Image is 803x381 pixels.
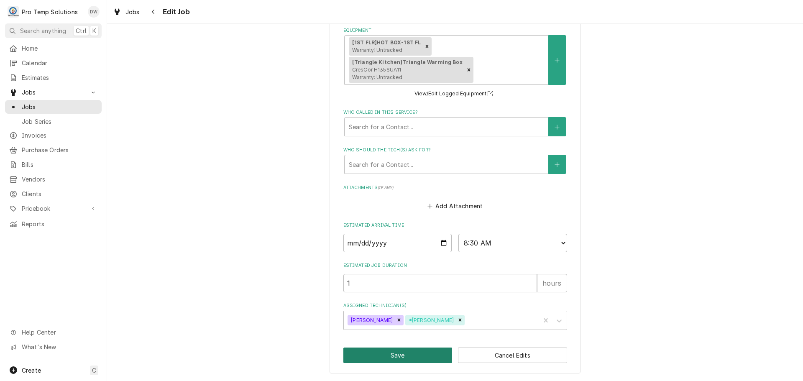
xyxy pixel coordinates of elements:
[5,325,102,339] a: Go to Help Center
[5,202,102,215] a: Go to Pricebook
[343,109,567,116] label: Who called in this service?
[343,302,567,330] div: Assigned Technician(s)
[352,59,463,65] strong: [Triangle Kitchen] Triangle Warming Box
[548,117,566,136] button: Create New Contact
[8,6,19,18] div: Pro Temp Solutions's Avatar
[348,315,394,326] div: [PERSON_NAME]
[22,175,97,184] span: Vendors
[394,315,404,326] div: Remove Dakota Williams
[555,162,560,168] svg: Create New Contact
[352,47,402,53] span: Warranty: Untracked
[5,158,102,171] a: Bills
[343,262,567,269] label: Estimated Job Duration
[405,315,455,326] div: *[PERSON_NAME]
[343,348,567,363] div: Button Group
[22,8,78,16] div: Pro Temp Solutions
[5,56,102,70] a: Calendar
[160,6,190,18] span: Edit Job
[343,348,453,363] button: Save
[22,131,97,140] span: Invoices
[22,117,97,126] span: Job Series
[22,146,97,154] span: Purchase Orders
[125,8,140,16] span: Jobs
[22,328,97,337] span: Help Center
[537,274,567,292] div: hours
[343,262,567,292] div: Estimated Job Duration
[555,57,560,63] svg: Create New Equipment
[352,39,421,46] strong: [1ST FLR] HOT BOX-1ST FL
[92,26,96,35] span: K
[555,124,560,130] svg: Create New Contact
[378,185,394,190] span: ( if any )
[22,367,41,374] span: Create
[548,155,566,174] button: Create New Contact
[88,6,100,18] div: DW
[22,59,97,67] span: Calendar
[343,184,567,212] div: Attachments
[5,172,102,186] a: Vendors
[426,200,484,212] button: Add Attachment
[88,6,100,18] div: Dana Williams's Avatar
[343,184,567,191] label: Attachments
[464,57,473,83] div: Remove [object Object]
[110,5,143,19] a: Jobs
[5,217,102,231] a: Reports
[343,147,567,174] div: Who should the tech(s) ask for?
[458,348,567,363] button: Cancel Edits
[22,73,97,82] span: Estimates
[5,71,102,84] a: Estimates
[22,343,97,351] span: What's New
[5,85,102,99] a: Go to Jobs
[5,143,102,157] a: Purchase Orders
[343,348,567,363] div: Button Group Row
[343,109,567,136] div: Who called in this service?
[5,340,102,354] a: Go to What's New
[343,27,567,99] div: Equipment
[5,128,102,142] a: Invoices
[147,5,160,18] button: Navigate back
[422,37,432,56] div: Remove [object Object]
[92,366,96,375] span: C
[413,89,497,99] button: View/Edit Logged Equipment
[458,234,567,252] select: Time Select
[22,102,97,111] span: Jobs
[5,115,102,128] a: Job Series
[343,222,567,229] label: Estimated Arrival Time
[455,315,465,326] div: Remove *Kevin Williams
[343,147,567,153] label: Who should the tech(s) ask for?
[22,160,97,169] span: Bills
[5,23,102,38] button: Search anythingCtrlK
[343,27,567,34] label: Equipment
[352,66,402,80] span: CresCor H135SUA11 Warranty: Untracked
[548,35,566,84] button: Create New Equipment
[5,100,102,114] a: Jobs
[8,6,19,18] div: P
[22,204,85,213] span: Pricebook
[343,234,452,252] input: Date
[76,26,87,35] span: Ctrl
[343,222,567,252] div: Estimated Arrival Time
[22,220,97,228] span: Reports
[22,88,85,97] span: Jobs
[22,189,97,198] span: Clients
[5,187,102,201] a: Clients
[22,44,97,53] span: Home
[343,302,567,309] label: Assigned Technician(s)
[5,41,102,55] a: Home
[20,26,66,35] span: Search anything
